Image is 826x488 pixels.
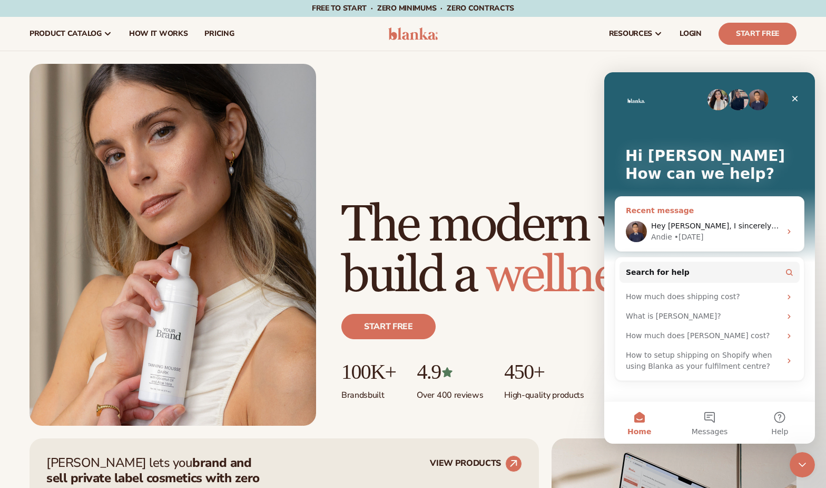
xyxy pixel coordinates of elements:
img: logo [388,27,438,40]
p: 4.9 [417,360,483,384]
a: Start free [341,314,436,339]
span: product catalog [29,30,102,38]
img: Female holding tanning mousse. [29,64,316,426]
a: product catalog [21,17,121,51]
span: wellness [486,245,654,307]
a: resources [601,17,671,51]
span: Free to start · ZERO minimums · ZERO contracts [312,3,514,13]
p: Brands built [341,384,396,401]
span: resources [609,30,652,38]
p: High-quality products [504,384,584,401]
span: LOGIN [680,30,702,38]
a: How It Works [121,17,196,51]
iframe: Intercom live chat [604,72,815,444]
span: How It Works [129,30,188,38]
h1: The modern way to build a brand [341,200,796,301]
a: VIEW PRODUCTS [430,455,522,472]
span: pricing [204,30,234,38]
p: 450+ [504,360,584,384]
a: LOGIN [671,17,710,51]
p: 100K+ [341,360,396,384]
a: pricing [196,17,242,51]
p: Over 400 reviews [417,384,483,401]
a: Start Free [719,23,796,45]
iframe: Intercom live chat [790,452,815,477]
